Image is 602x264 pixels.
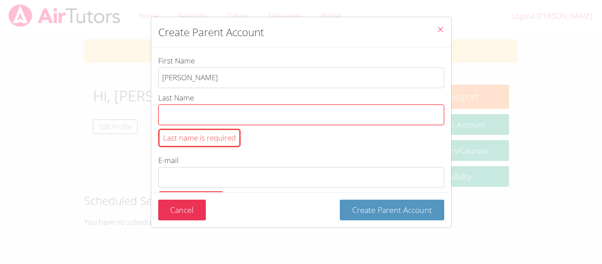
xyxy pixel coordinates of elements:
div: Last name is required [158,129,241,148]
span: Create Parent Account [352,205,432,215]
button: Close [430,17,451,44]
span: First Name [158,56,195,66]
input: First Name [158,67,444,88]
div: Email is required [158,191,224,210]
button: Cancel [158,200,206,220]
h2: Create Parent Account [158,24,264,40]
input: E-mailEmail is required [158,167,444,188]
input: Last NameLast name is required [158,104,444,125]
button: Create Parent Account [340,200,444,220]
span: Last Name [158,93,194,103]
span: E-mail [158,155,178,165]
